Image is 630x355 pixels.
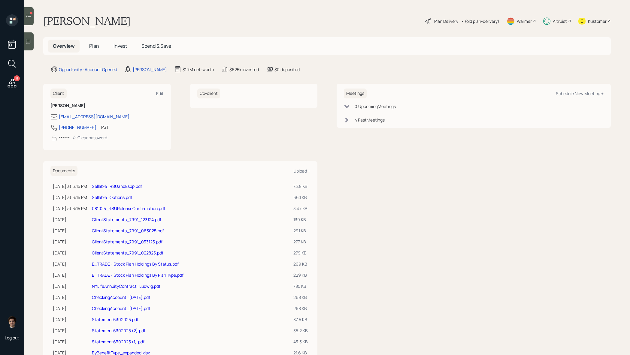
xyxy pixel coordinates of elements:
h6: Documents [50,166,77,176]
div: Log out [5,335,19,341]
div: [DATE] [53,261,87,267]
div: [DATE] [53,305,87,311]
div: • (old plan-delivery) [461,18,499,24]
a: CheckingAccount_[DATE].pdf [92,294,150,300]
div: [DATE] [53,283,87,289]
h6: [PERSON_NAME] [50,103,164,108]
div: 268 KB [293,294,308,300]
div: $1.7M net-worth [183,66,214,73]
div: [DATE] at 6:15 PM [53,205,87,212]
div: Kustomer [588,18,607,24]
div: Opportunity · Account Opened [59,66,117,73]
div: 4 Past Meeting s [355,117,385,123]
a: Sellable_Options.pdf [92,194,132,200]
img: harrison-schaefer-headshot-2.png [6,316,18,328]
div: 139 KB [293,216,308,223]
div: 785 KB [293,283,308,289]
span: Invest [114,43,127,49]
a: Statement6302025.pdf [92,317,138,322]
h6: Meetings [344,89,367,98]
h1: [PERSON_NAME] [43,14,131,28]
a: E_TRADE - Stock Plan Holdings By Plan Type.pdf [92,272,183,278]
h6: Co-client [197,89,220,98]
div: PST [101,124,109,130]
div: 35.2 KB [293,327,308,334]
div: Upload + [293,168,310,174]
div: 43.3 KB [293,338,308,345]
div: [DATE] [53,294,87,300]
div: $0 deposited [274,66,300,73]
div: 73.8 KB [293,183,308,189]
div: Warmer [517,18,532,24]
div: [EMAIL_ADDRESS][DOMAIN_NAME] [59,113,129,120]
div: Edit [156,91,164,96]
div: 87.5 KB [293,316,308,323]
a: ClientStatements_7991_123124.pdf [92,217,161,222]
div: 11 [14,75,20,81]
div: [DATE] [53,338,87,345]
div: [PERSON_NAME] [133,66,167,73]
div: 66.1 KB [293,194,308,200]
a: NYLifeAnnuityContract_Ludwig.pdf [92,283,160,289]
div: [DATE] [53,272,87,278]
div: [PHONE_NUMBER] [59,124,96,131]
div: 229 KB [293,272,308,278]
div: Plan Delivery [434,18,458,24]
a: ClientStatements_7991_033125.pdf [92,239,162,245]
div: 268 KB [293,305,308,311]
div: $625k invested [229,66,259,73]
a: Sellable_RSUandEspp.pdf [92,183,142,189]
div: [DATE] [53,239,87,245]
span: Plan [89,43,99,49]
div: 291 KB [293,227,308,234]
div: Altruist [553,18,567,24]
span: Spend & Save [141,43,171,49]
span: Overview [53,43,75,49]
a: CheckingAccount_[DATE].pdf [92,305,150,311]
a: Statement6302025 (2).pdf [92,328,145,333]
a: Statement6302025 (1).pdf [92,339,144,344]
div: 279 KB [293,250,308,256]
a: ClientStatements_7991_063025.pdf [92,228,164,233]
div: [DATE] [53,327,87,334]
div: [DATE] at 6:15 PM [53,194,87,200]
a: 081025_RSUReleaseConfirmation.pdf [92,206,165,211]
div: 269 KB [293,261,308,267]
div: 277 KB [293,239,308,245]
div: [DATE] [53,316,87,323]
div: 0 Upcoming Meeting s [355,103,396,110]
a: E_TRADE - Stock Plan Holdings By Status.pdf [92,261,179,267]
div: Schedule New Meeting + [556,91,604,96]
div: [DATE] at 6:15 PM [53,183,87,189]
div: [DATE] [53,216,87,223]
h6: Client [50,89,67,98]
div: Clear password [72,135,107,140]
a: ClientStatements_7991_022825.pdf [92,250,163,256]
div: [DATE] [53,227,87,234]
div: 3.47 KB [293,205,308,212]
div: [DATE] [53,250,87,256]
